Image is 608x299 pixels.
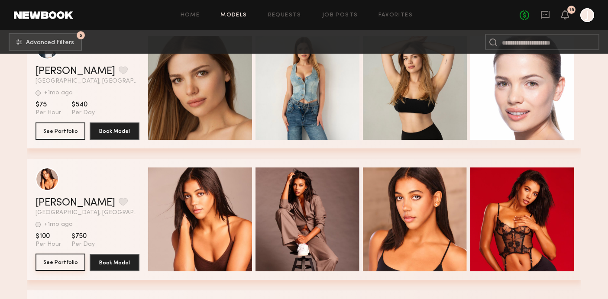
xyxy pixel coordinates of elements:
[36,122,85,140] button: See Portfolio
[322,13,358,18] a: Job Posts
[36,210,139,216] span: [GEOGRAPHIC_DATA], [GEOGRAPHIC_DATA]
[90,254,139,271] button: Book Model
[268,13,301,18] a: Requests
[36,254,85,271] button: See Portfolio
[378,13,413,18] a: Favorites
[71,109,95,117] span: Per Day
[90,122,139,140] button: Book Model
[580,8,594,22] a: J
[36,232,61,241] span: $100
[71,232,95,241] span: $750
[26,40,74,46] span: Advanced Filters
[36,78,139,84] span: [GEOGRAPHIC_DATA], [GEOGRAPHIC_DATA]
[80,33,82,37] span: 5
[220,13,247,18] a: Models
[36,66,115,77] a: [PERSON_NAME]
[71,241,95,248] span: Per Day
[36,100,61,109] span: $75
[569,8,574,13] div: 19
[181,13,200,18] a: Home
[36,198,115,208] a: [PERSON_NAME]
[44,90,73,96] div: +1mo ago
[44,222,73,228] div: +1mo ago
[36,254,85,271] a: See Portfolio
[9,33,82,51] button: 5Advanced Filters
[36,109,61,117] span: Per Hour
[36,241,61,248] span: Per Hour
[71,100,95,109] span: $540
